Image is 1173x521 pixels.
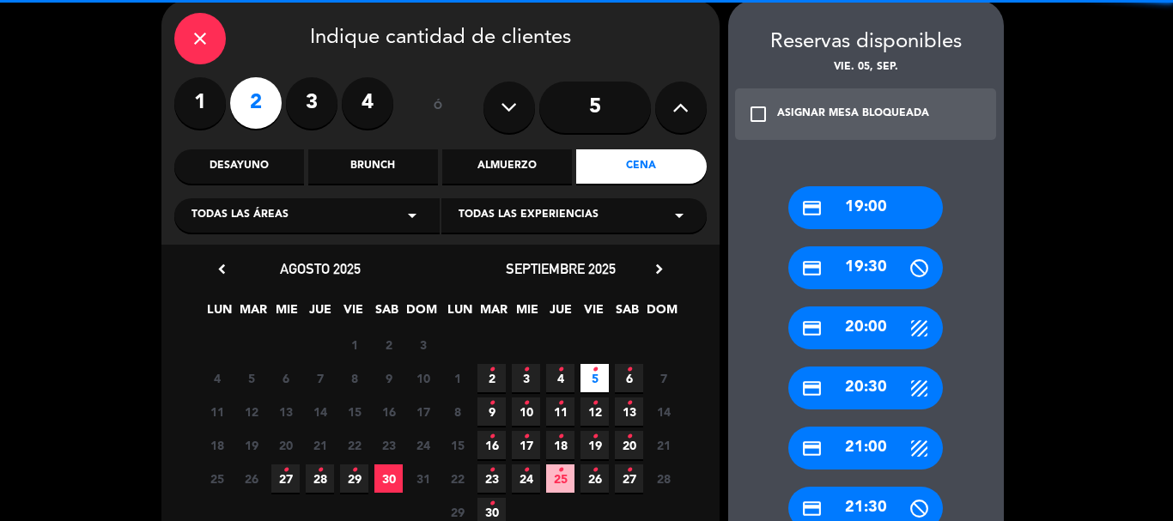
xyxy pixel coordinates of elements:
span: 4 [203,364,231,392]
span: 1 [443,364,471,392]
i: • [489,356,495,384]
span: 22 [443,464,471,493]
span: 26 [237,464,265,493]
i: • [283,457,289,484]
label: 2 [230,77,282,129]
span: 3 [409,330,437,359]
div: Cena [576,149,706,184]
span: JUE [546,300,574,328]
i: • [626,423,632,451]
span: 26 [580,464,609,493]
i: check_box_outline_blank [748,104,769,124]
span: 6 [271,364,300,392]
span: 31 [409,464,437,493]
i: • [489,490,495,518]
span: 22 [340,431,368,459]
span: JUE [306,300,334,328]
span: 23 [477,464,506,493]
span: MAR [479,300,507,328]
span: 28 [649,464,678,493]
span: 16 [477,431,506,459]
span: 10 [409,364,437,392]
div: ASIGNAR MESA BLOQUEADA [777,106,929,123]
span: 25 [546,464,574,493]
span: 17 [512,431,540,459]
i: • [489,423,495,451]
span: 24 [409,431,437,459]
span: 4 [546,364,574,392]
span: 30 [374,464,403,493]
span: 8 [340,364,368,392]
span: DOM [647,300,675,328]
span: 27 [615,464,643,493]
div: 19:30 [788,246,943,289]
i: credit_card [801,378,823,399]
span: SAB [373,300,401,328]
label: 4 [342,77,393,129]
i: • [626,457,632,484]
i: • [489,457,495,484]
span: 25 [203,464,231,493]
span: 28 [306,464,334,493]
span: 2 [477,364,506,392]
i: • [557,356,563,384]
span: 27 [271,464,300,493]
i: • [523,423,529,451]
i: • [557,390,563,417]
span: 12 [580,397,609,426]
i: credit_card [801,318,823,339]
span: 7 [306,364,334,392]
span: 20 [615,431,643,459]
span: 15 [340,397,368,426]
div: 20:00 [788,306,943,349]
div: 20:30 [788,367,943,409]
i: • [592,356,598,384]
span: 11 [203,397,231,426]
span: 5 [580,364,609,392]
div: Brunch [308,149,438,184]
i: arrow_drop_down [669,205,690,226]
span: MIE [272,300,301,328]
span: VIE [339,300,368,328]
i: close [190,28,210,49]
span: 11 [546,397,574,426]
i: credit_card [801,257,823,279]
span: 3 [512,364,540,392]
div: 19:00 [788,186,943,229]
span: 2 [374,330,403,359]
span: VIE [580,300,608,328]
i: • [523,457,529,484]
span: 23 [374,431,403,459]
i: • [523,356,529,384]
span: 16 [374,397,403,426]
i: • [592,457,598,484]
span: 21 [649,431,678,459]
i: • [489,390,495,417]
span: 19 [580,431,609,459]
div: vie. 05, sep. [728,59,1004,76]
i: • [557,457,563,484]
span: 1 [340,330,368,359]
span: 6 [615,364,643,392]
span: 21 [306,431,334,459]
span: 18 [546,431,574,459]
label: 3 [286,77,337,129]
i: • [351,457,357,484]
span: Todas las experiencias [459,207,599,224]
i: credit_card [801,438,823,459]
span: MAR [239,300,267,328]
span: agosto 2025 [280,260,361,277]
span: 9 [477,397,506,426]
span: DOM [406,300,435,328]
label: 1 [174,77,226,129]
span: 14 [306,397,334,426]
span: 29 [340,464,368,493]
i: credit_card [801,197,823,219]
i: chevron_right [650,260,668,278]
i: credit_card [801,498,823,519]
span: LUN [446,300,474,328]
span: 12 [237,397,265,426]
span: 15 [443,431,471,459]
span: 17 [409,397,437,426]
span: Todas las áreas [191,207,289,224]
